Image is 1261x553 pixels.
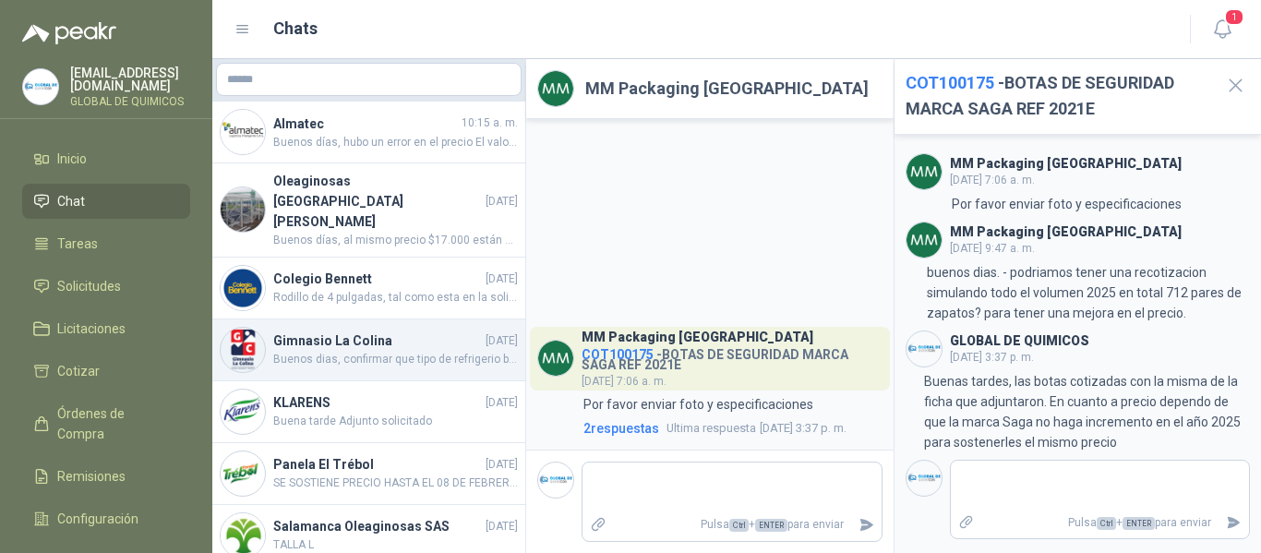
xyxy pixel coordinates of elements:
h4: Panela El Trébol [273,454,482,475]
button: Enviar [851,509,882,541]
a: Company LogoAlmatec10:15 a. m.Buenos días, hubo un error en el precio El valor del Par es de $45.... [212,102,525,163]
h4: Salamanca Oleaginosas SAS [273,516,482,536]
img: Company Logo [907,222,942,258]
span: Ultima respuesta [667,419,756,438]
a: Company LogoGimnasio La Colina[DATE]Buenos dias, confirmar que tipo de refrigerio buscan? fecha? ... [212,319,525,381]
h4: - BOTAS DE SEGURIDAD MARCA SAGA REF 2021E [582,343,883,370]
img: Company Logo [221,390,265,434]
span: 10:15 a. m. [462,114,518,132]
p: GLOBAL DE QUIMICOS [70,96,190,107]
h3: GLOBAL DE QUIMICOS [950,336,1089,346]
p: Pulsa + para enviar [614,509,851,541]
button: Enviar [1219,507,1249,539]
span: Solicitudes [57,276,121,296]
span: [DATE] 3:37 p. m. [667,419,847,438]
span: [DATE] [486,270,518,288]
span: ENTER [755,519,787,532]
span: COT100175 [582,347,654,362]
span: 2 respuesta s [583,418,659,439]
span: Buenos dias, confirmar que tipo de refrigerio buscan? fecha? y presupuesto? [273,351,518,368]
img: Company Logo [221,451,265,496]
span: Rodillo de 4 pulgadas, tal como esta en la solicitud [273,289,518,307]
p: Por favor enviar foto y especificaciones [952,194,1182,214]
span: COT100175 [906,73,994,92]
img: Company Logo [538,463,573,498]
a: Remisiones [22,459,190,494]
a: 2respuestasUltima respuesta[DATE] 3:37 p. m. [580,418,883,439]
h3: MM Packaging [GEOGRAPHIC_DATA] [950,159,1182,169]
img: Company Logo [538,71,573,106]
h3: MM Packaging [GEOGRAPHIC_DATA] [582,332,813,343]
span: [DATE] 7:06 a. m. [582,375,667,388]
a: Solicitudes [22,269,190,304]
p: Buenas tardes, las botas cotizadas con la misma de la ficha que adjuntaron. En cuanto a precio de... [924,371,1250,452]
h3: MM Packaging [GEOGRAPHIC_DATA] [950,227,1182,237]
img: Company Logo [538,341,573,376]
p: buenos dias. - podriamos tener una recotizacion simulando todo el volumen 2025 en total 712 pares... [927,262,1250,323]
p: Por favor enviar foto y especificaciones [583,394,813,415]
h2: - BOTAS DE SEGURIDAD MARCA SAGA REF 2021E [906,70,1210,123]
span: Buena tarde Adjunto solicitado [273,413,518,430]
label: Adjuntar archivos [951,507,982,539]
h4: Gimnasio La Colina [273,331,482,351]
span: Buenos días, hubo un error en el precio El valor del Par es de $45.000 Se cotizó por unidad [273,134,518,151]
span: [DATE] [486,518,518,535]
span: Chat [57,191,85,211]
span: Ctrl [729,519,749,532]
a: Company LogoColegio Bennett[DATE]Rodillo de 4 pulgadas, tal como esta en la solicitud [212,258,525,319]
a: Cotizar [22,354,190,389]
a: Company LogoOleaginosas [GEOGRAPHIC_DATA][PERSON_NAME][DATE]Buenos días, al mismo precio $17.000 ... [212,163,525,258]
span: [DATE] [486,456,518,474]
span: Cotizar [57,361,100,381]
span: Tareas [57,234,98,254]
span: [DATE] [486,332,518,350]
h4: Colegio Bennett [273,269,482,289]
h4: Oleaginosas [GEOGRAPHIC_DATA][PERSON_NAME] [273,171,482,232]
span: 1 [1224,8,1244,26]
h4: Almatec [273,114,458,134]
img: Company Logo [221,328,265,372]
img: Company Logo [907,331,942,367]
span: [DATE] 9:47 a. m. [950,242,1035,255]
span: Configuración [57,509,138,529]
a: Company LogoPanela El Trébol[DATE]SE SOSTIENE PRECIO HASTA EL 08 DE FEBRERO POR INCREMENTO DE PIN... [212,443,525,505]
span: [DATE] [486,193,518,210]
span: Buenos días, al mismo precio $17.000 están para entrega inmediata la cantidad solicitada [273,232,518,249]
span: [DATE] 7:06 a. m. [950,174,1035,186]
img: Company Logo [221,110,265,154]
span: Inicio [57,149,87,169]
h4: KLARENS [273,392,482,413]
img: Company Logo [221,187,265,232]
span: ENTER [1123,517,1155,530]
span: Ctrl [1097,517,1116,530]
a: Licitaciones [22,311,190,346]
img: Company Logo [221,266,265,310]
span: Órdenes de Compra [57,403,173,444]
img: Company Logo [907,154,942,189]
img: Company Logo [23,69,58,104]
span: Licitaciones [57,319,126,339]
p: Pulsa + para enviar [981,507,1219,539]
a: Company LogoKLARENS[DATE]Buena tarde Adjunto solicitado [212,381,525,443]
a: Inicio [22,141,190,176]
h1: Chats [273,16,318,42]
a: Tareas [22,226,190,261]
span: SE SOSTIENE PRECIO HASTA EL 08 DE FEBRERO POR INCREMENTO DE PINTUCO [273,475,518,492]
a: Chat [22,184,190,219]
label: Adjuntar archivos [582,509,614,541]
span: Remisiones [57,466,126,487]
img: Company Logo [907,461,942,496]
p: [EMAIL_ADDRESS][DOMAIN_NAME] [70,66,190,92]
button: 1 [1206,13,1239,46]
h2: MM Packaging [GEOGRAPHIC_DATA] [585,76,869,102]
span: [DATE] 3:37 p. m. [950,351,1034,364]
a: Configuración [22,501,190,536]
span: [DATE] [486,394,518,412]
img: Logo peakr [22,22,116,44]
a: Órdenes de Compra [22,396,190,451]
